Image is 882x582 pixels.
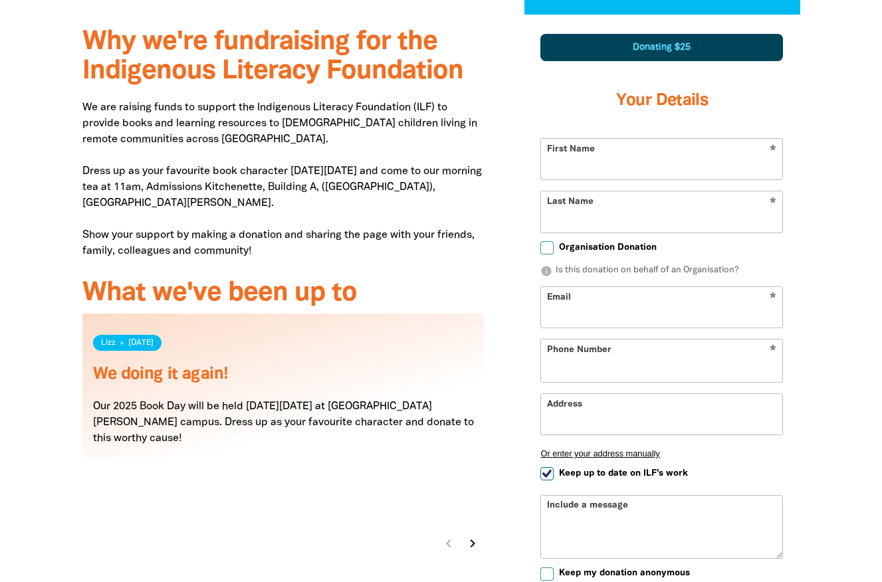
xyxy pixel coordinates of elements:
p: Is this donation on behalf of an Organisation? [540,264,783,278]
div: Donating $25 [540,34,783,61]
a: We doing it again! [93,367,229,382]
input: Keep my donation anonymous [540,567,554,581]
h3: Your Details [540,74,783,128]
input: Keep up to date on ILF's work [540,467,554,480]
i: Required [770,345,776,357]
div: Paginated content [82,314,485,555]
p: We are raising funds to support the Indigenous Literacy Foundation (ILF) to provide books and lea... [82,100,485,259]
span: Keep up to date on ILF's work [559,467,688,480]
h3: What we've been up to [82,279,485,308]
i: info [540,265,552,277]
span: Keep my donation anonymous [559,567,690,579]
span: Why we're fundraising for the Indigenous Literacy Foundation [82,30,463,84]
button: Or enter your address manually [540,448,783,458]
i: chevron_right [465,535,481,551]
button: Next page [463,534,482,553]
span: Organisation Donation [559,241,657,254]
input: Organisation Donation [540,241,554,254]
